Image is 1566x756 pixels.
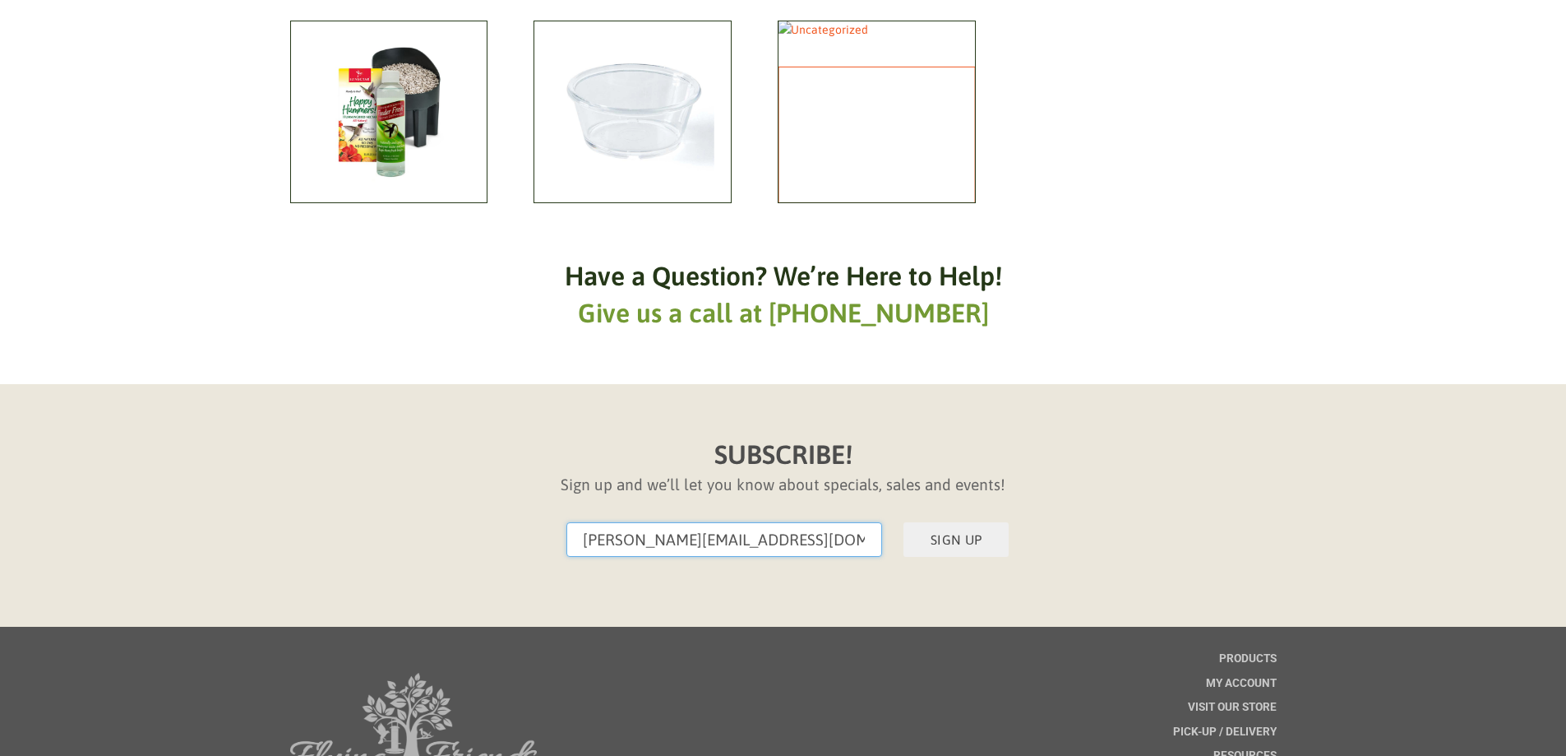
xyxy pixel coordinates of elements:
a: Visit Our Store [1188,702,1277,726]
span: My account [1206,678,1277,689]
h6: Sign up and we’ll let you know about specials, sales and events! [561,474,1005,496]
a: Pick-up / Delivery [1173,726,1277,751]
h6: Have a Question? We’re Here to Help! [565,258,1002,295]
button: Sign Up [903,522,1009,557]
a: Give us a call at [PHONE_NUMBER] [578,298,989,328]
a: My account [1206,678,1277,703]
a: Products [1219,653,1277,678]
span: Visit Our Store [1188,702,1277,713]
span: Pick-up / Delivery [1173,726,1277,738]
h6: SUBSCRIBE! [714,437,852,474]
span: Products [1219,653,1277,665]
input: email@email.com [566,522,882,557]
